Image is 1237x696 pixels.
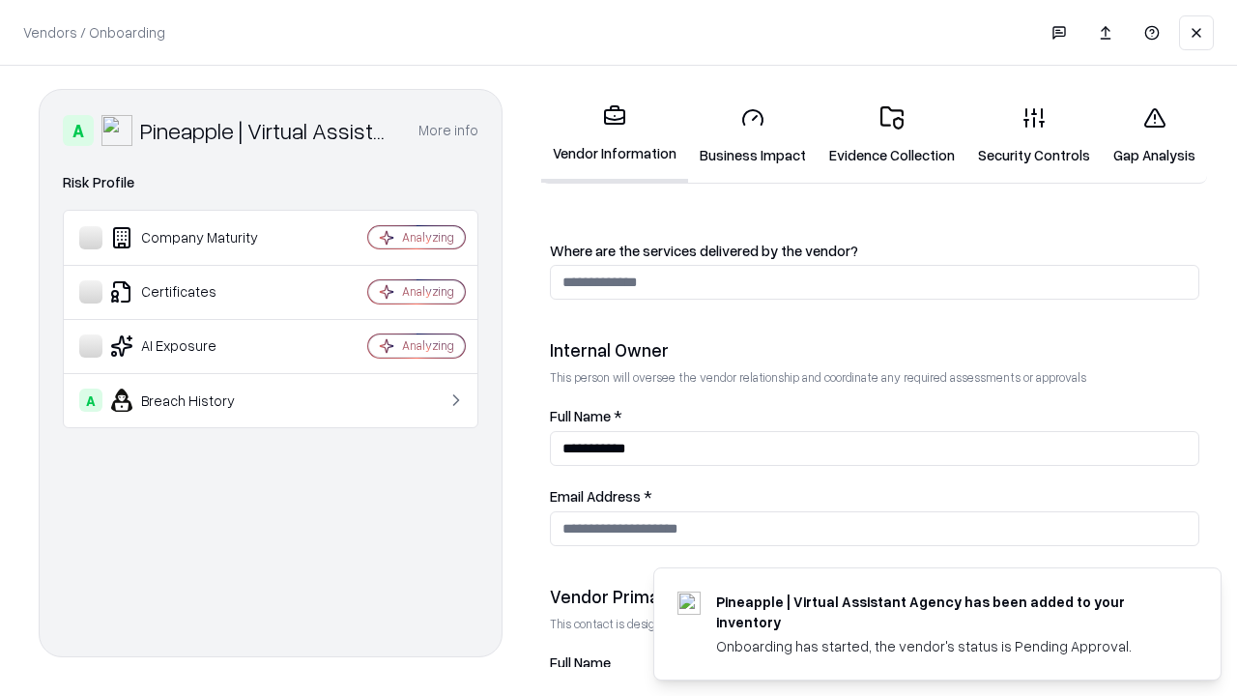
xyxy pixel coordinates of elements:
p: This contact is designated to receive the assessment request from Shift [550,616,1199,632]
div: AI Exposure [79,334,310,358]
img: Pineapple | Virtual Assistant Agency [101,115,132,146]
div: A [63,115,94,146]
label: Email Address * [550,489,1199,504]
div: Breach History [79,389,310,412]
div: Vendor Primary Contact [550,585,1199,608]
label: Where are the services delivered by the vendor? [550,244,1199,258]
img: trypineapple.com [677,592,701,615]
button: More info [418,113,478,148]
p: This person will oversee the vendor relationship and coordinate any required assessments or appro... [550,369,1199,386]
div: Risk Profile [63,171,478,194]
div: Analyzing [402,283,454,300]
div: Pineapple | Virtual Assistant Agency has been added to your inventory [716,592,1174,632]
label: Full Name * [550,409,1199,423]
a: Business Impact [688,91,818,181]
a: Gap Analysis [1102,91,1207,181]
label: Full Name [550,655,1199,670]
div: Internal Owner [550,338,1199,362]
div: Onboarding has started, the vendor's status is Pending Approval. [716,636,1174,656]
div: Company Maturity [79,226,310,249]
a: Security Controls [966,91,1102,181]
a: Evidence Collection [818,91,966,181]
div: A [79,389,102,412]
div: Pineapple | Virtual Assistant Agency [140,115,395,146]
div: Certificates [79,280,310,304]
a: Vendor Information [541,89,688,183]
div: Analyzing [402,229,454,246]
p: Vendors / Onboarding [23,22,165,43]
div: Analyzing [402,337,454,354]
